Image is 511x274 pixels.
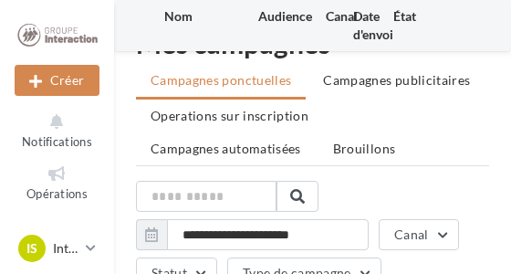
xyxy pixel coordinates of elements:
[26,186,88,201] span: Opérations
[15,65,99,96] div: Nouvelle campagne
[15,65,99,96] button: Créer
[323,72,470,88] span: Campagnes publicitaires
[15,108,99,153] button: Notifications
[151,108,308,123] span: Operations sur inscription
[136,29,489,57] div: Mes campagnes
[53,239,78,258] p: Interaction ST ETIENNE
[393,7,433,26] div: État
[353,7,393,44] div: Date d'envoi
[326,7,353,26] div: Canal
[333,141,396,156] span: Brouillons
[15,231,99,266] a: IS Interaction ST ETIENNE
[379,219,459,250] button: Canal
[258,7,326,26] div: Audience
[26,239,37,258] span: IS
[22,134,92,149] span: Notifications
[15,160,99,205] a: Opérations
[151,141,301,156] span: Campagnes automatisées
[164,7,259,26] div: Nom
